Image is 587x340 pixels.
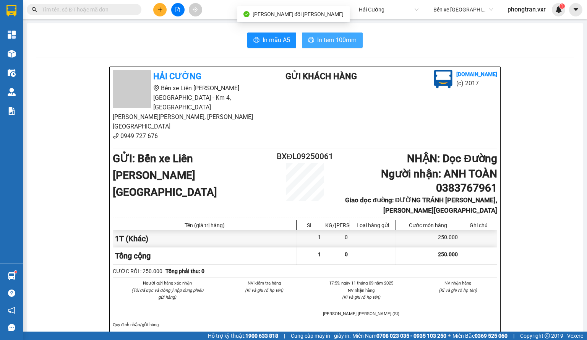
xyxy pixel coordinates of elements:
[419,280,498,286] li: NV nhận hàng
[113,267,162,275] div: CƯỚC RỒI : 250.000
[325,222,348,228] div: KG/[PERSON_NAME]
[8,107,16,115] img: solution-icon
[225,280,304,286] li: NV kiểm tra hàng
[42,5,132,14] input: Tìm tên, số ĐT hoặc mã đơn
[153,3,167,16] button: plus
[113,230,297,247] div: 1T (Khác)
[263,35,290,45] span: In mẫu A5
[456,71,497,77] b: [DOMAIN_NAME]
[323,230,350,247] div: 0
[318,251,321,257] span: 1
[434,70,452,88] img: logo.jpg
[376,333,446,339] strong: 0708 023 035 - 0935 103 250
[8,50,16,58] img: warehouse-icon
[243,11,250,17] span: check-circle
[115,222,294,228] div: Tên (giá trị hàng)
[8,88,16,96] img: warehouse-icon
[253,37,259,44] span: printer
[407,152,497,165] b: NHẬN : Dọc Đường
[317,35,357,45] span: In tem 100mm
[8,272,16,280] img: warehouse-icon
[513,332,514,340] span: |
[189,3,202,16] button: aim
[572,6,579,13] span: caret-down
[433,4,493,15] span: Bến xe Mỹ Đình
[247,33,296,48] button: printerIn mẫu A5
[171,3,185,16] button: file-add
[113,133,119,139] span: phone
[157,7,163,12] span: plus
[285,72,357,81] b: Gửi khách hàng
[153,85,159,91] span: environment
[291,332,350,340] span: Cung cấp máy in - giấy in:
[345,196,497,214] b: Giao dọc đường: ĐƯỜNG TRÁNH [PERSON_NAME], [PERSON_NAME][GEOGRAPHIC_DATA]
[245,333,278,339] strong: 1900 633 818
[352,222,394,228] div: Loại hàng gửi
[165,268,204,274] b: Tổng phải thu: 0
[352,332,446,340] span: Miền Nam
[284,332,285,340] span: |
[322,287,401,294] li: NV nhận hàng
[559,3,565,9] sup: 1
[359,4,418,15] span: Hải Cường
[452,332,508,340] span: Miền Bắc
[273,150,337,163] h2: BXĐL09250061
[32,7,37,12] span: search
[113,83,255,132] li: Bến xe Liên [PERSON_NAME][GEOGRAPHIC_DATA] - Km 4, [GEOGRAPHIC_DATA][PERSON_NAME][PERSON_NAME], [...
[561,3,563,9] span: 1
[208,332,278,340] span: Hỗ trợ kỹ thuật:
[8,307,15,314] span: notification
[153,72,201,81] b: Hải Cường
[245,288,283,293] i: (Kí và ghi rõ họ tên)
[115,251,151,260] span: Tổng cộng
[8,324,15,331] span: message
[253,11,344,17] span: [PERSON_NAME] đổi [PERSON_NAME]
[501,5,552,14] span: phongtran.vxr
[342,294,380,300] i: (Kí và ghi rõ họ tên)
[555,6,562,13] img: icon-new-feature
[448,334,451,337] span: ⚪️
[193,7,198,12] span: aim
[175,7,180,12] span: file-add
[456,78,497,88] li: (c) 2017
[322,310,401,317] li: [PERSON_NAME] [PERSON_NAME] (SI)
[113,131,255,141] li: 0949 727 676
[131,288,203,300] i: (Tôi đã đọc và đồng ý nộp dung phiếu gửi hàng)
[438,251,458,257] span: 250.000
[297,230,323,247] div: 1
[381,168,497,194] b: Người nhận : ANH TOÀN 0383767961
[128,280,207,286] li: Người gửi hàng xác nhận
[345,251,348,257] span: 0
[569,3,582,16] button: caret-down
[475,333,508,339] strong: 0369 525 060
[302,33,363,48] button: printerIn tem 100mm
[398,222,458,228] div: Cước món hàng
[545,333,550,338] span: copyright
[462,222,495,228] div: Ghi chú
[8,290,15,297] span: question-circle
[8,31,16,39] img: dashboard-icon
[322,280,401,286] li: 17:59, ngày 11 tháng 09 năm 2025
[298,222,321,228] div: SL
[396,230,460,247] div: 250.000
[113,152,217,198] b: GỬI : Bến xe Liên [PERSON_NAME][GEOGRAPHIC_DATA]
[8,69,16,77] img: warehouse-icon
[15,271,17,273] sup: 1
[113,321,497,328] div: Quy định nhận/gửi hàng :
[6,5,16,16] img: logo-vxr
[439,288,477,293] i: (Kí và ghi rõ họ tên)
[308,37,314,44] span: printer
